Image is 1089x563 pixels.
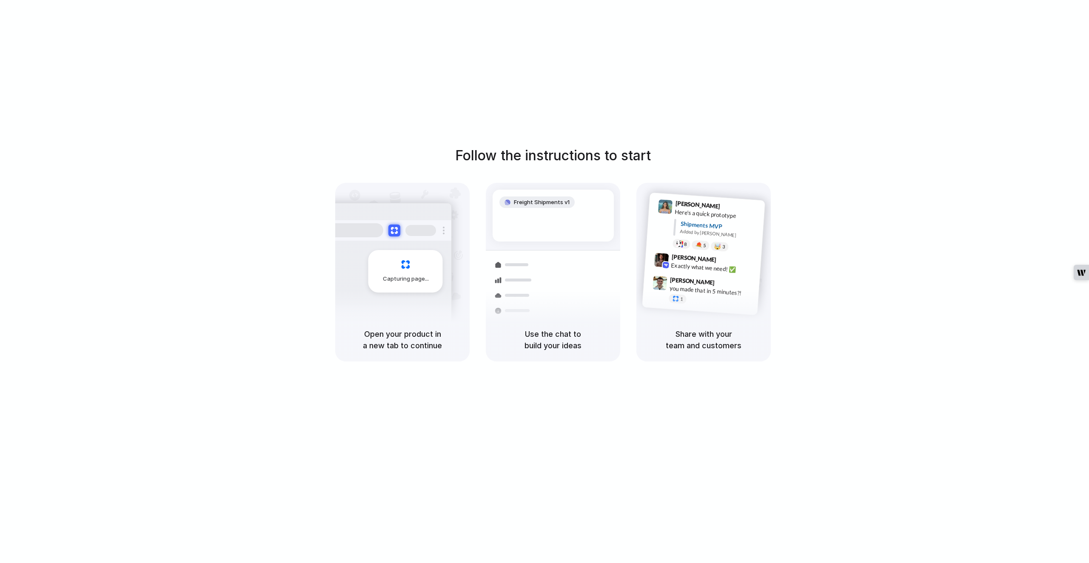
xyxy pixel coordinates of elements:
div: Shipments MVP [680,219,759,233]
span: Capturing page [383,275,430,283]
span: 9:47 AM [717,279,735,289]
span: [PERSON_NAME] [671,252,716,264]
h5: Share with your team and customers [647,328,761,351]
span: [PERSON_NAME] [675,199,720,211]
span: 8 [684,242,687,246]
div: you made that in 5 minutes?! [669,284,754,298]
span: 9:41 AM [723,202,740,213]
span: Freight Shipments v1 [514,198,570,207]
h5: Open your product in a new tab to continue [345,328,459,351]
div: 🤯 [714,243,721,250]
span: [PERSON_NAME] [670,275,715,287]
span: 3 [722,245,725,249]
div: Added by [PERSON_NAME] [680,228,758,240]
div: Here's a quick prototype [675,207,760,222]
span: 5 [703,243,706,248]
h5: Use the chat to build your ideas [496,328,610,351]
span: 1 [680,297,683,301]
h1: Follow the instructions to start [455,145,651,166]
span: 9:42 AM [719,256,736,266]
div: Exactly what we need! ✅ [671,261,756,275]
